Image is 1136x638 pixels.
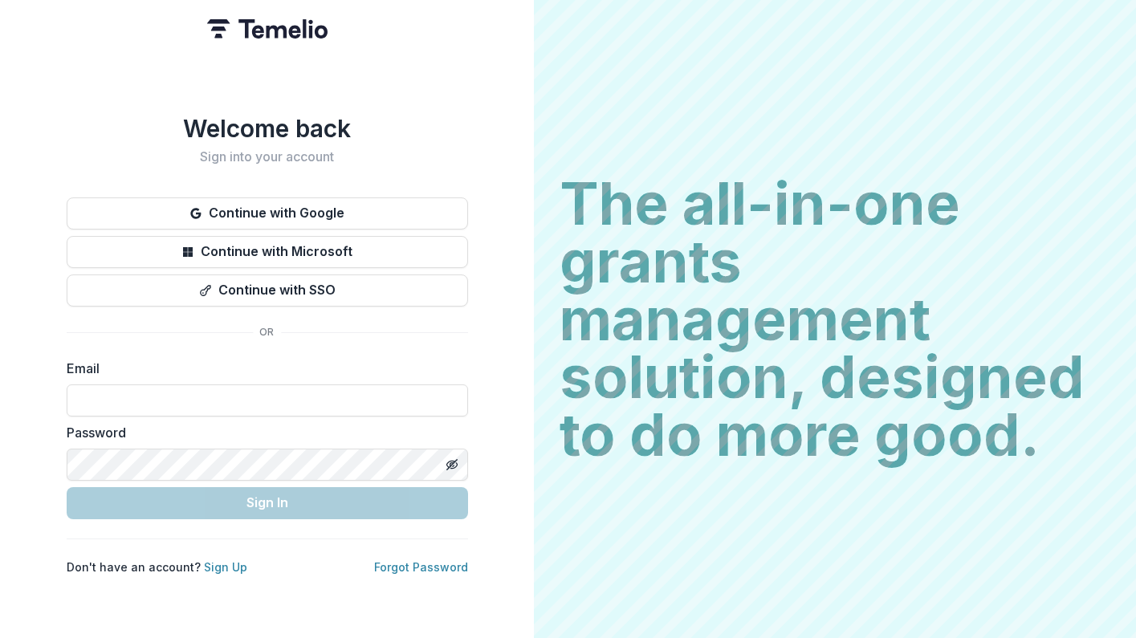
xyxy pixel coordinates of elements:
h1: Welcome back [67,114,468,143]
h2: Sign into your account [67,149,468,165]
p: Don't have an account? [67,559,247,575]
img: Temelio [207,19,328,39]
button: Continue with Microsoft [67,236,468,268]
button: Sign In [67,487,468,519]
a: Sign Up [204,560,247,574]
button: Continue with Google [67,197,468,230]
label: Password [67,423,458,442]
button: Toggle password visibility [439,452,465,477]
a: Forgot Password [374,560,468,574]
button: Continue with SSO [67,274,468,307]
label: Email [67,359,458,378]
